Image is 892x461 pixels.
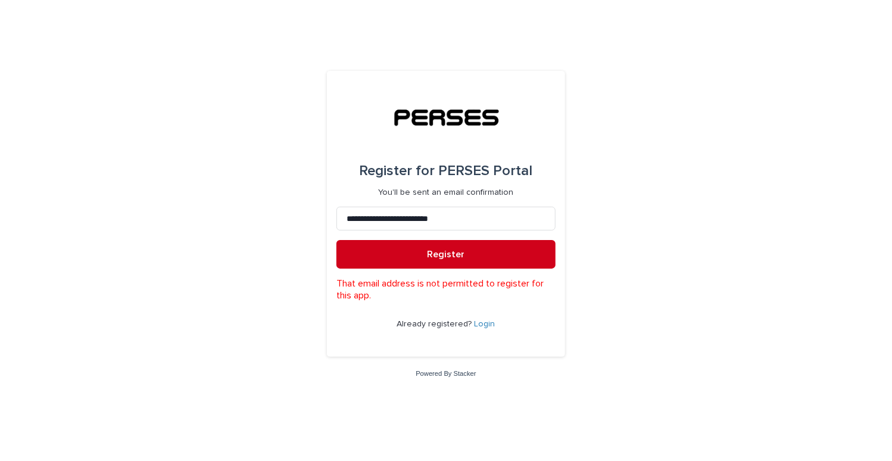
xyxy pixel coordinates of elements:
[360,154,533,188] div: PERSES Portal
[475,320,495,328] a: Login
[336,240,556,269] button: Register
[360,164,435,178] span: Register for
[336,278,556,301] p: That email address is not permitted to register for this app.
[428,250,465,259] span: Register
[397,320,475,328] span: Already registered?
[382,99,511,135] img: tSkXltGzRgGXHrgo7SoP
[379,188,514,198] p: You'll be sent an email confirmation
[416,370,476,377] a: Powered By Stacker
